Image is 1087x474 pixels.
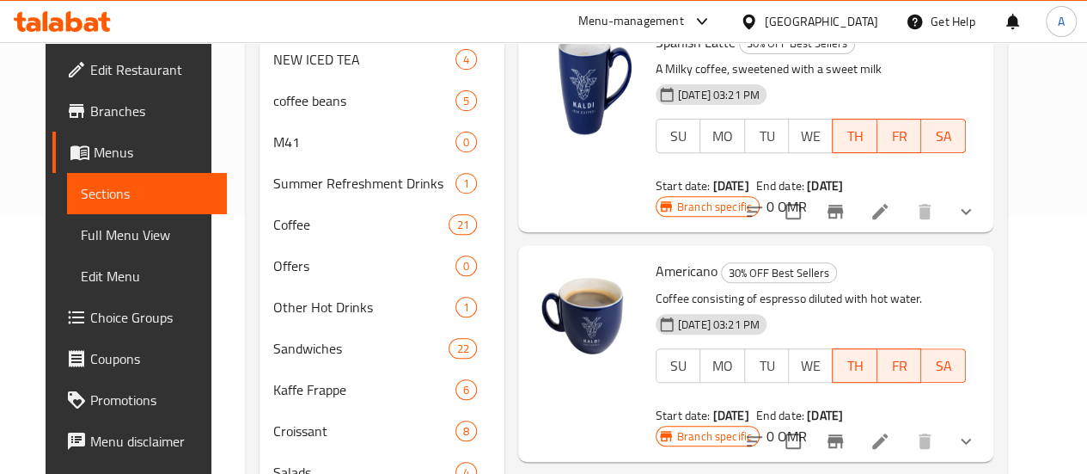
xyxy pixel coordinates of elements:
button: SA [921,119,966,153]
div: items [449,338,476,359]
button: delete [904,191,945,232]
div: Offers0 [260,245,504,286]
p: A Milky coffee, sweetened with a sweet milk [656,58,966,80]
div: items [455,379,477,400]
button: TH [832,348,876,383]
span: WE [796,124,826,149]
button: delete [904,421,945,462]
span: SU [663,354,693,379]
span: Full Menu View [81,225,213,245]
span: Sections [81,183,213,204]
span: 30% OFF Best Sellers [722,263,836,283]
div: Kaffe Frappe6 [260,369,504,410]
button: TH [832,119,876,153]
a: Edit menu item [870,201,890,222]
span: 30% OFF Best Sellers [740,34,854,53]
button: WE [788,348,833,383]
span: MO [707,354,737,379]
span: Coupons [90,348,213,369]
a: Edit menu item [870,431,890,452]
img: Americano [532,259,642,369]
button: SU [656,119,700,153]
span: [DATE] 03:21 PM [671,87,766,103]
span: End date: [755,175,803,197]
span: Branch specific [670,199,759,215]
div: items [455,421,477,441]
div: items [455,297,477,317]
button: show more [945,191,986,232]
span: MO [707,124,737,149]
a: Menus [52,132,227,173]
span: Coffee [273,214,449,235]
span: Select to update [775,423,811,459]
a: Coupons [52,338,227,379]
button: sort-choices [734,421,775,462]
button: TU [744,348,789,383]
button: SU [656,348,700,383]
span: FR [884,354,915,379]
span: TU [752,124,782,149]
span: 1 [456,175,476,192]
a: Choice Groups [52,297,227,338]
span: Branches [90,101,213,121]
div: Other Hot Drinks1 [260,286,504,328]
span: Menus [94,142,213,163]
button: TU [744,119,789,153]
span: M41 [273,132,455,152]
span: 5 [456,93,476,109]
span: Menu disclaimer [90,431,213,452]
span: WE [796,354,826,379]
svg: Show Choices [956,431,976,452]
div: items [455,49,477,70]
div: NEW ICED TEA [273,49,455,70]
div: Coffee21 [260,204,504,245]
span: Other Hot Drinks [273,297,455,317]
b: [DATE] [807,404,843,427]
b: [DATE] [807,175,843,197]
span: Start date: [656,175,711,197]
a: Full Menu View [67,214,227,255]
div: items [455,132,477,152]
a: Branches [52,90,227,132]
span: 8 [456,423,476,440]
div: items [449,214,476,235]
span: SU [663,124,693,149]
button: Branch-specific-item [815,421,856,462]
div: items [455,90,477,111]
span: Start date: [656,404,711,427]
span: Americano [656,258,718,284]
span: 22 [449,341,475,357]
span: A [1058,12,1065,31]
span: Edit Menu [81,266,213,286]
button: show more [945,421,986,462]
svg: Show Choices [956,201,976,222]
span: Promotions [90,390,213,410]
span: 4 [456,52,476,68]
span: coffee beans [273,90,455,111]
a: Edit Restaurant [52,49,227,90]
span: Branch specific [670,428,759,445]
span: Sandwiches [273,338,449,359]
div: Offers [273,255,455,276]
span: Kaffe Frappe [273,379,455,400]
div: NEW ICED TEA4 [260,39,504,80]
a: Menu disclaimer [52,421,227,462]
div: 30% OFF Best Sellers [739,34,855,54]
button: FR [877,348,922,383]
div: items [455,255,477,276]
button: SA [921,348,966,383]
a: Sections [67,173,227,214]
span: SA [928,124,959,149]
div: Croissant8 [260,410,504,452]
span: TH [840,354,870,379]
div: [GEOGRAPHIC_DATA] [765,12,878,31]
div: coffee beans5 [260,80,504,121]
span: Select to update [775,194,811,230]
b: [DATE] [713,404,749,427]
span: 21 [449,217,475,233]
